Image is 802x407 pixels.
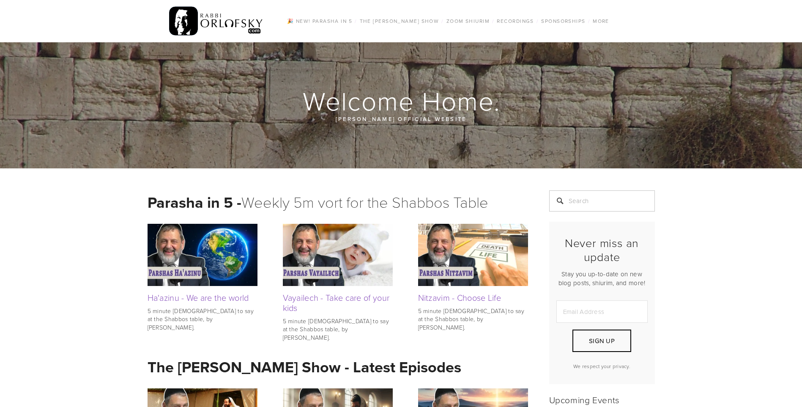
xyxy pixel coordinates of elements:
p: Stay you up-to-date on new blog posts, shiurim, and more! [556,269,648,287]
h1: Welcome Home. [148,87,656,114]
span: / [492,17,494,25]
img: RabbiOrlofsky.com [169,5,263,38]
a: Zoom Shiurim [444,16,492,27]
button: Sign Up [572,330,631,352]
a: Nitzavim - Choose Life [418,291,501,303]
a: Recordings [494,16,536,27]
p: We respect your privacy. [556,363,648,370]
a: Ha'azinu - We are the world [148,291,249,303]
a: 🎉 NEW! Parasha in 5 [285,16,355,27]
img: Vayailech - Take care of your kids [283,224,393,286]
a: The [PERSON_NAME] Show [357,16,442,27]
a: Sponsorships [539,16,588,27]
input: Email Address [556,300,648,323]
strong: The [PERSON_NAME] Show - Latest Episodes [148,356,461,378]
h2: Never miss an update [556,236,648,264]
img: Ha'azinu - We are the world [148,224,257,286]
img: Nitzavim - Choose Life [418,224,528,286]
p: [PERSON_NAME] official website [198,114,604,124]
h2: Upcoming Events [549,394,655,405]
span: Sign Up [589,336,615,345]
a: More [590,16,612,27]
h1: Weekly 5m vort for the Shabbos Table [148,190,528,214]
p: 5 minute [DEMOGRAPHIC_DATA] to say at the Shabbos table, by [PERSON_NAME]. [418,307,528,332]
span: / [441,17,443,25]
a: Vayailech - Take care of your kids [283,291,390,313]
p: 5 minute [DEMOGRAPHIC_DATA] to say at the Shabbos table, by [PERSON_NAME]. [283,317,393,342]
span: / [536,17,539,25]
p: 5 minute [DEMOGRAPHIC_DATA] to say at the Shabbos table, by [PERSON_NAME]. [148,307,257,332]
strong: Parasha in 5 - [148,191,241,213]
span: / [588,17,590,25]
input: Search [549,190,655,212]
span: / [355,17,357,25]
